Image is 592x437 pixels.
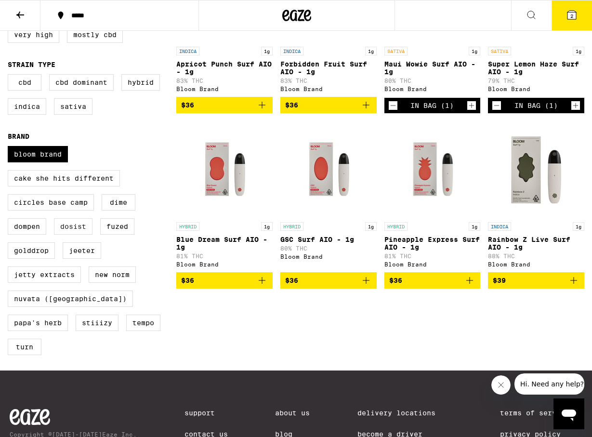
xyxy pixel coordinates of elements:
p: 1g [573,47,584,55]
p: 81% THC [176,253,273,259]
button: Decrement [388,101,398,110]
p: HYBRID [176,222,199,231]
p: Pineapple Express Surf AIO - 1g [384,236,481,251]
p: Rainbow Z Live Surf AIO - 1g [488,236,584,251]
p: 81% THC [384,253,481,259]
label: Dosist [54,218,92,235]
p: 83% THC [280,78,377,84]
p: Blue Dream Surf AIO - 1g [176,236,273,251]
span: $36 [181,277,194,284]
label: Circles Base Camp [8,194,94,211]
label: Fuzed [100,218,134,235]
div: In Bag (1) [514,102,558,109]
label: Bloom Brand [8,146,68,162]
label: CBD Dominant [49,74,114,91]
label: Dompen [8,218,46,235]
p: 80% THC [280,245,377,252]
a: Support [184,409,228,417]
div: Bloom Brand [176,86,273,92]
legend: Strain Type [8,61,55,68]
p: SATIVA [488,47,511,55]
button: Increment [571,101,580,110]
label: Mostly CBD [67,26,123,43]
button: Add to bag [176,97,273,113]
a: Open page for Blue Dream Surf AIO - 1g from Bloom Brand [176,121,273,272]
label: Very High [8,26,59,43]
span: $36 [181,101,194,109]
p: HYBRID [384,222,408,231]
span: $36 [285,277,298,284]
p: 80% THC [384,78,481,84]
p: 88% THC [488,253,584,259]
img: Bloom Brand - Pineapple Express Surf AIO - 1g [384,121,481,217]
legend: Brand [8,132,29,140]
p: Forbidden Fruit Surf AIO - 1g [280,60,377,76]
p: INDICA [488,222,511,231]
div: Bloom Brand [176,261,273,267]
button: Decrement [492,101,501,110]
label: Sativa [54,98,92,115]
a: Terms of Service [500,409,582,417]
img: Bloom Brand - Blue Dream Surf AIO - 1g [176,121,273,217]
label: CBD [8,74,41,91]
div: Bloom Brand [280,253,377,260]
p: Maui Wowie Surf AIO - 1g [384,60,481,76]
label: DIME [102,194,135,211]
button: 2 [552,0,592,30]
p: Super Lemon Haze Surf AIO - 1g [488,60,584,76]
img: Bloom Brand - Rainbow Z Live Surf AIO - 1g [488,121,584,217]
a: Open page for GSC Surf AIO - 1g from Bloom Brand [280,121,377,272]
button: Increment [467,101,476,110]
label: Papa's Herb [8,315,68,331]
button: Add to bag [488,272,584,289]
p: 83% THC [176,78,273,84]
p: HYBRID [280,222,303,231]
label: Jetty Extracts [8,266,81,283]
a: Open page for Rainbow Z Live Surf AIO - 1g from Bloom Brand [488,121,584,272]
p: 1g [261,222,273,231]
p: 1g [469,47,480,55]
label: Cake She Hits Different [8,170,120,186]
button: Add to bag [384,272,481,289]
span: $36 [285,101,298,109]
p: 79% THC [488,78,584,84]
a: Delivery Locations [357,409,453,417]
label: STIIIZY [76,315,118,331]
label: GoldDrop [8,242,55,259]
label: Tempo [126,315,160,331]
div: Bloom Brand [488,86,584,92]
p: 1g [469,222,480,231]
label: Indica [8,98,46,115]
span: $39 [493,277,506,284]
span: 2 [570,13,573,19]
iframe: Close message [491,375,511,395]
iframe: Message from company [514,373,584,395]
a: Open page for Pineapple Express Surf AIO - 1g from Bloom Brand [384,121,481,272]
div: Bloom Brand [280,86,377,92]
div: Bloom Brand [384,261,481,267]
div: Bloom Brand [488,261,584,267]
p: Apricot Punch Surf AIO - 1g [176,60,273,76]
p: SATIVA [384,47,408,55]
iframe: Button to launch messaging window [553,398,584,429]
div: Bloom Brand [384,86,481,92]
a: About Us [275,409,310,417]
div: In Bag (1) [410,102,454,109]
button: Add to bag [280,97,377,113]
p: 1g [365,222,377,231]
label: turn [8,339,41,355]
img: Bloom Brand - GSC Surf AIO - 1g [280,121,377,217]
label: New Norm [89,266,136,283]
label: Jeeter [63,242,101,259]
button: Add to bag [176,272,273,289]
label: Nuvata ([GEOGRAPHIC_DATA]) [8,291,133,307]
p: 1g [261,47,273,55]
button: Add to bag [280,272,377,289]
p: INDICA [176,47,199,55]
p: 1g [573,222,584,231]
p: INDICA [280,47,303,55]
p: 1g [365,47,377,55]
span: $36 [389,277,402,284]
p: GSC Surf AIO - 1g [280,236,377,243]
